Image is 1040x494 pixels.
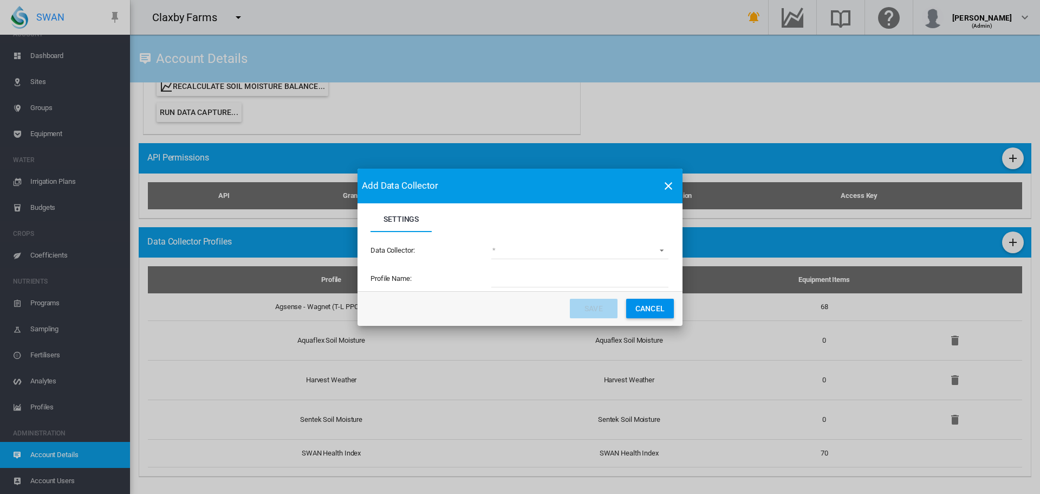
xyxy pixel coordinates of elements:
[626,299,674,318] button: Cancel
[370,274,490,284] label: Profile Name:
[383,215,419,223] span: Settings
[370,246,490,255] label: Data Collector:
[658,175,679,197] button: icon-close
[570,299,617,318] button: Save
[362,179,438,193] span: Add Data Collector
[662,179,675,193] md-icon: icon-close
[357,169,682,326] md-dialog: Settings Settings ...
